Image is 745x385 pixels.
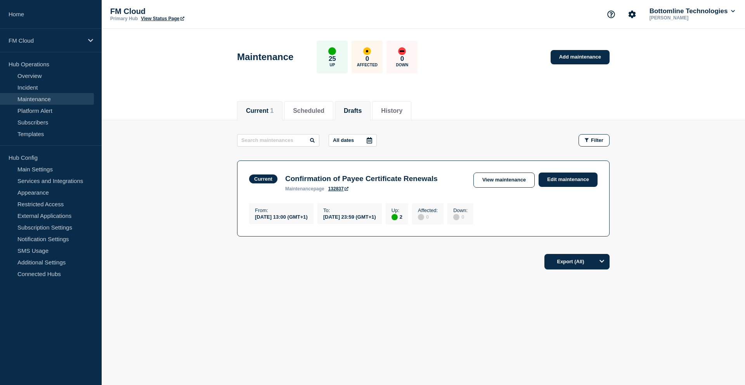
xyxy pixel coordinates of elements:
button: Filter [579,134,610,147]
p: Affected : [418,207,438,213]
div: disabled [418,214,424,220]
p: All dates [333,137,354,143]
button: Account settings [624,6,640,22]
span: 1 [270,107,274,114]
div: disabled [453,214,459,220]
p: Up : [392,207,402,213]
p: FM Cloud [110,7,265,16]
button: Drafts [344,107,362,114]
a: View maintenance [473,173,535,188]
button: Current 1 [246,107,274,114]
button: History [381,107,402,114]
button: Export (All) [544,254,610,269]
p: Down [396,63,409,67]
p: [PERSON_NAME] [648,15,729,21]
span: maintenance [285,186,314,192]
div: down [398,47,406,55]
button: Support [603,6,619,22]
div: 0 [453,213,468,220]
button: Bottomline Technologies [648,7,736,15]
p: To : [323,207,376,213]
p: FM Cloud [9,37,83,44]
div: [DATE] 23:59 (GMT+1) [323,213,376,220]
button: Options [594,254,610,269]
a: Edit maintenance [539,173,598,187]
p: 0 [400,55,404,63]
h1: Maintenance [237,52,293,62]
a: View Status Page [141,16,184,21]
div: 0 [418,213,438,220]
div: Current [254,176,272,182]
p: Up [329,63,335,67]
p: 25 [329,55,336,63]
div: 2 [392,213,402,220]
p: page [285,186,324,192]
p: 0 [366,55,369,63]
p: Affected [357,63,378,67]
button: Scheduled [293,107,324,114]
button: All dates [329,134,377,147]
input: Search maintenances [237,134,319,147]
p: From : [255,207,308,213]
p: Primary Hub [110,16,138,21]
a: 132837 [328,186,348,192]
div: up [392,214,398,220]
div: up [328,47,336,55]
a: Add maintenance [551,50,610,64]
h3: Confirmation of Payee Certificate Renewals [285,174,438,183]
div: affected [363,47,371,55]
div: [DATE] 13:00 (GMT+1) [255,213,308,220]
span: Filter [591,137,603,143]
p: Down : [453,207,468,213]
